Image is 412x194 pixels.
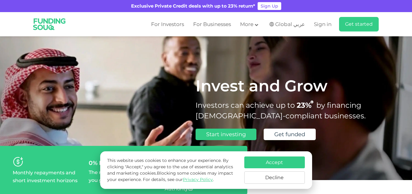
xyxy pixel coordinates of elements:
span: Get started [345,21,373,27]
span: Start investing [206,131,246,138]
span: Invest and Grow [196,76,328,95]
p: This website uses cookies to enhance your experience. By clicking "Accept," you agree to the use ... [107,157,238,183]
a: Sign in [312,19,331,29]
span: Global عربي [275,21,305,28]
a: For Investors [150,19,186,29]
span: Get funded [274,131,305,138]
a: Get funded [264,129,316,140]
a: Sign Up [258,2,281,10]
i: 23% IRR (expected) ~ 15% Net yield (expected) [311,100,313,104]
span: 23% [297,101,316,110]
p: The return you see is what you get [89,169,159,184]
span: Investors can achieve up to [196,101,295,110]
div: 0% Hidden Fees [89,159,159,166]
div: Exclusive Private Credit deals with up to 23% return* [131,3,255,10]
img: Logo [29,13,70,35]
button: Decline [244,171,305,184]
span: More [240,21,253,27]
a: Privacy Policy [183,177,213,182]
img: SA Flag [269,22,274,26]
span: Blocking some cookies may impact your experience. [107,170,233,182]
p: Monthly repayments and short investment horizons [13,169,83,185]
img: personaliseYourRisk [13,156,23,167]
span: Sign in [314,21,331,27]
button: Accept [244,156,305,168]
a: Start investing [196,129,256,140]
a: For Businesses [192,19,232,29]
span: For details, see our . [143,177,214,182]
